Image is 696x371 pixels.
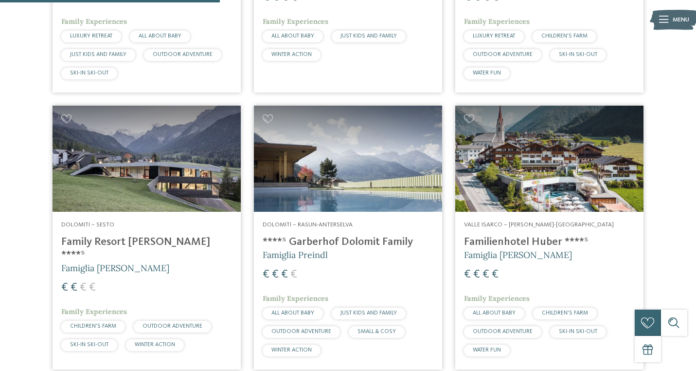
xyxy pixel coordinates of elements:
[464,269,471,280] span: €
[70,33,112,39] span: LUXURY RETREAT
[263,17,328,26] span: Family Experiences
[464,236,635,249] h4: Familienhotel Huber ****ˢ
[70,323,116,329] span: CHILDREN’S FARM
[340,33,397,39] span: JUST KIDS AND FAMILY
[263,222,353,228] span: Dolomiti – Rasun-Anterselva
[61,17,127,26] span: Family Experiences
[473,310,516,316] span: ALL ABOUT BABY
[482,269,489,280] span: €
[53,106,241,370] a: Cercate un hotel per famiglie? Qui troverete solo i migliori! Dolomiti – Sesto Family Resort [PER...
[281,269,288,280] span: €
[559,52,597,57] span: SKI-IN SKI-OUT
[271,329,331,334] span: OUTDOOR ADVENTURE
[473,70,501,76] span: WATER FUN
[263,269,269,280] span: €
[89,282,96,294] span: €
[542,310,588,316] span: CHILDREN’S FARM
[272,269,279,280] span: €
[271,33,314,39] span: ALL ABOUT BABY
[61,236,232,262] h4: Family Resort [PERSON_NAME] ****ˢ
[71,282,77,294] span: €
[541,33,588,39] span: CHILDREN’S FARM
[464,249,572,260] span: Famiglia [PERSON_NAME]
[492,269,499,280] span: €
[464,294,530,303] span: Family Experiences
[80,282,87,294] span: €
[455,106,643,212] img: Cercate un hotel per famiglie? Qui troverete solo i migliori!
[143,323,202,329] span: OUTDOOR ADVENTURE
[153,52,213,57] span: OUTDOOR ADVENTURE
[61,222,114,228] span: Dolomiti – Sesto
[263,236,433,249] h4: ****ˢ Garberhof Dolomit Family
[473,347,501,353] span: WATER FUN
[455,106,643,370] a: Cercate un hotel per famiglie? Qui troverete solo i migliori! Valle Isarco – [PERSON_NAME]-[GEOGR...
[271,310,314,316] span: ALL ABOUT BABY
[254,106,442,212] img: Cercate un hotel per famiglie? Qui troverete solo i migliori!
[254,106,442,370] a: Cercate un hotel per famiglie? Qui troverete solo i migliori! Dolomiti – Rasun-Anterselva ****ˢ G...
[61,282,68,294] span: €
[473,269,480,280] span: €
[70,52,126,57] span: JUST KIDS AND FAMILY
[61,262,169,274] span: Famiglia [PERSON_NAME]
[271,347,312,353] span: WINTER ACTION
[357,329,396,334] span: SMALL & COSY
[135,342,175,348] span: WINTER ACTION
[263,249,328,260] span: Famiglia Preindl
[559,329,597,334] span: SKI-IN SKI-OUT
[290,269,297,280] span: €
[263,294,328,303] span: Family Experiences
[464,222,614,228] span: Valle Isarco – [PERSON_NAME]-[GEOGRAPHIC_DATA]
[464,17,530,26] span: Family Experiences
[340,310,397,316] span: JUST KIDS AND FAMILY
[473,329,533,334] span: OUTDOOR ADVENTURE
[139,33,181,39] span: ALL ABOUT BABY
[473,52,533,57] span: OUTDOOR ADVENTURE
[271,52,312,57] span: WINTER ACTION
[70,70,108,76] span: SKI-IN SKI-OUT
[53,106,241,212] img: Family Resort Rainer ****ˢ
[473,33,515,39] span: LUXURY RETREAT
[61,307,127,316] span: Family Experiences
[70,342,108,348] span: SKI-IN SKI-OUT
